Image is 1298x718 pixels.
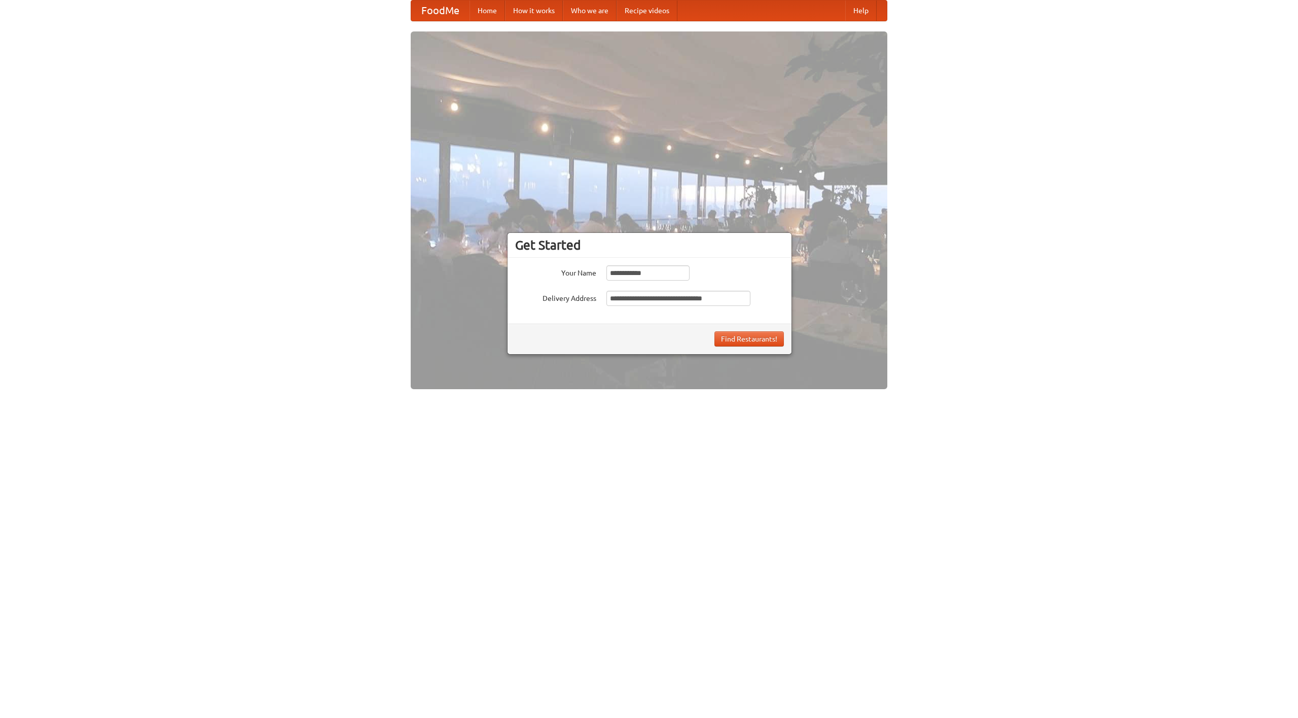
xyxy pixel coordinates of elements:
a: Who we are [563,1,617,21]
a: FoodMe [411,1,470,21]
button: Find Restaurants! [714,331,784,347]
a: Help [845,1,877,21]
a: How it works [505,1,563,21]
a: Recipe videos [617,1,677,21]
label: Delivery Address [515,291,596,303]
h3: Get Started [515,237,784,253]
a: Home [470,1,505,21]
label: Your Name [515,265,596,278]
